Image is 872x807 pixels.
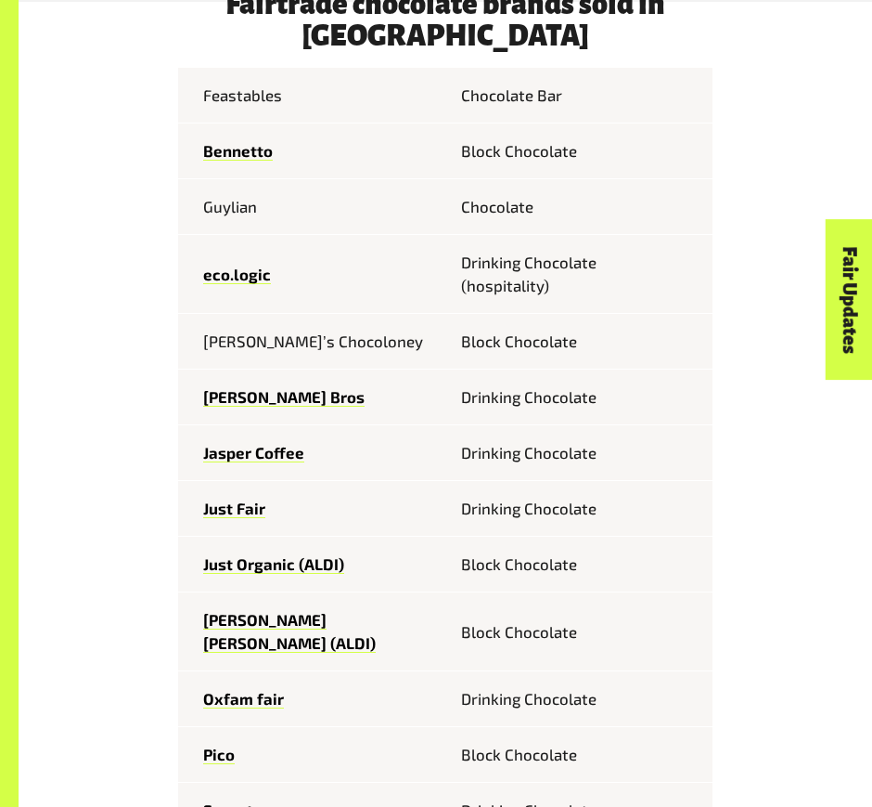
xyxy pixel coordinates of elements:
[445,314,712,370] td: Block Chocolate
[445,124,712,179] td: Block Chocolate
[203,610,376,653] a: [PERSON_NAME] [PERSON_NAME] (ALDI)
[203,443,304,462] a: Jasper Coffee
[445,179,712,235] td: Chocolate
[445,592,712,671] td: Block Chocolate
[203,745,235,764] a: Pico
[203,499,265,518] a: Just Fair
[445,68,712,123] td: Chocolate Bar
[445,671,712,727] td: Drinking Chocolate
[445,425,712,481] td: Drinking Chocolate
[445,537,712,592] td: Block Chocolate
[203,387,365,407] a: [PERSON_NAME] Bros
[445,370,712,425] td: Drinking Chocolate
[203,265,271,284] a: eco.logic
[445,235,712,314] td: Drinking Chocolate (hospitality)
[178,179,445,235] td: Guylian
[178,68,445,123] td: Feastables
[203,689,284,709] a: Oxfam fair
[445,727,712,783] td: Block Chocolate
[203,554,344,574] a: Just Organic (ALDI)
[178,314,445,370] td: [PERSON_NAME]’s Chocoloney
[203,141,273,161] a: Bennetto
[445,481,712,537] td: Drinking Chocolate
